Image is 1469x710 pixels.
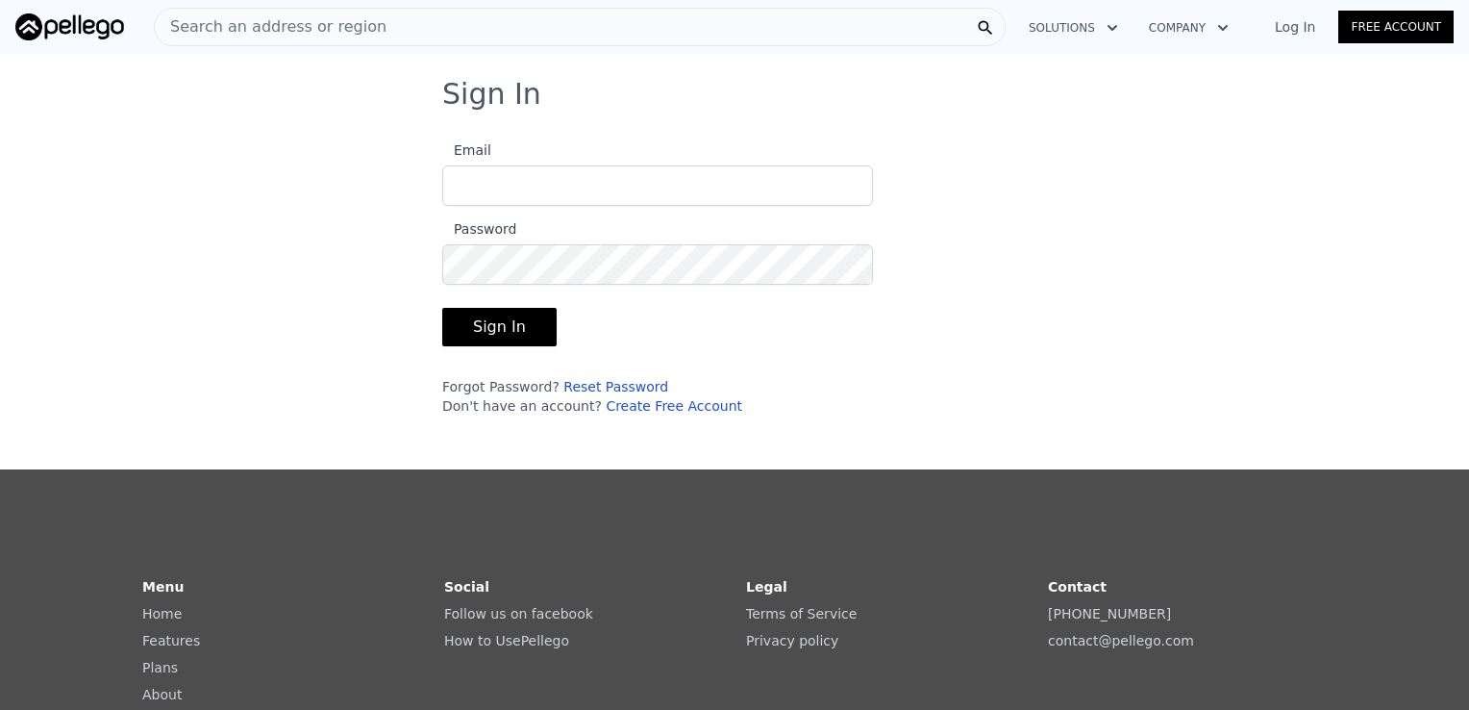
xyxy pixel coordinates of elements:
a: Plans [142,660,178,675]
input: Email [442,165,873,206]
span: Password [442,221,516,237]
a: Log In [1252,17,1338,37]
a: Free Account [1338,11,1454,43]
a: Terms of Service [746,606,857,621]
div: Forgot Password? Don't have an account? [442,377,873,416]
span: Search an address or region [155,15,386,38]
strong: Legal [746,579,787,595]
button: Company [1133,11,1244,45]
a: Follow us on facebook [444,606,593,621]
a: Features [142,633,200,648]
a: About [142,687,182,702]
a: Privacy policy [746,633,838,648]
strong: Social [444,579,489,595]
a: Create Free Account [606,398,742,414]
span: Email [442,142,491,158]
a: [PHONE_NUMBER] [1048,606,1171,621]
button: Sign In [442,308,557,346]
strong: Menu [142,579,184,595]
strong: Contact [1048,579,1107,595]
input: Password [442,244,873,285]
img: Pellego [15,13,124,40]
a: contact@pellego.com [1048,633,1194,648]
h3: Sign In [442,77,1027,112]
a: How to UsePellego [444,633,569,648]
button: Solutions [1013,11,1133,45]
a: Home [142,606,182,621]
a: Reset Password [563,379,668,394]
